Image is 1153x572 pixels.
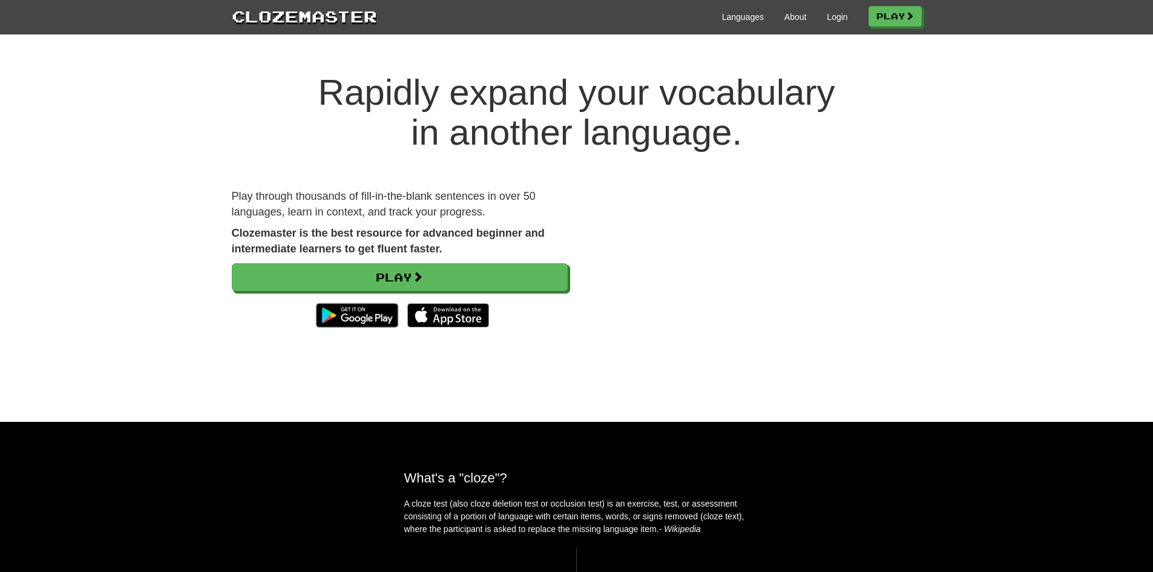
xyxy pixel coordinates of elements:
[232,189,568,220] p: Play through thousands of fill-in-the-blank sentences in over 50 languages, learn in context, and...
[407,303,489,327] img: Download_on_the_App_Store_Badge_US-UK_135x40-25178aeef6eb6b83b96f5f2d004eda3bffbb37122de64afbaef7...
[659,524,701,534] em: - Wikipedia
[722,11,764,23] a: Languages
[232,263,568,291] a: Play
[784,11,807,23] a: About
[232,227,545,255] strong: Clozemaster is the best resource for advanced beginner and intermediate learners to get fluent fa...
[404,470,749,485] h2: What's a "cloze"?
[310,297,404,334] img: Get it on Google Play
[404,498,749,536] p: A cloze test (also cloze deletion test or occlusion test) is an exercise, test, or assessment con...
[827,11,847,23] a: Login
[869,6,922,27] a: Play
[232,5,377,27] a: Clozemaster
